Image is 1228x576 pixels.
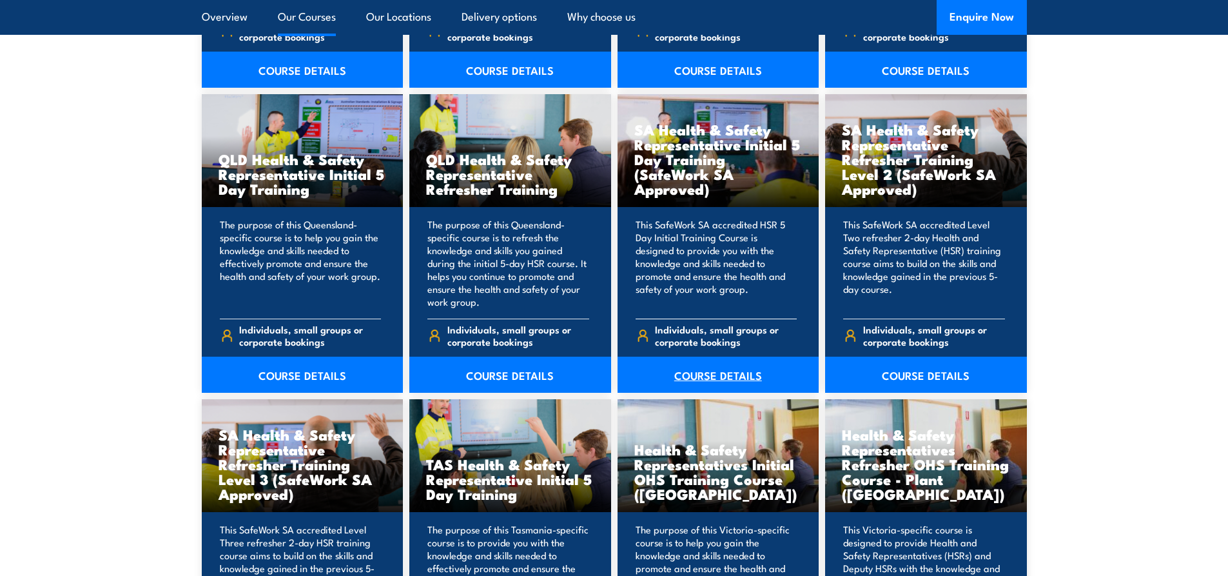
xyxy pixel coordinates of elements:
p: The purpose of this Queensland-specific course is to refresh the knowledge and skills you gained ... [427,218,589,308]
p: The purpose of this Queensland-specific course is to help you gain the knowledge and skills neede... [220,218,382,308]
h3: Health & Safety Representatives Refresher OHS Training Course - Plant ([GEOGRAPHIC_DATA]) [842,427,1010,501]
span: Individuals, small groups or corporate bookings [863,18,1005,43]
h3: SA Health & Safety Representative Initial 5 Day Training (SafeWork SA Approved) [634,122,803,196]
h3: TAS Health & Safety Representative Initial 5 Day Training [426,457,594,501]
a: COURSE DETAILS [202,357,404,393]
p: This SafeWork SA accredited HSR 5 Day Initial Training Course is designed to provide you with the... [636,218,797,308]
h3: QLD Health & Safety Representative Initial 5 Day Training [219,152,387,196]
span: Individuals, small groups or corporate bookings [239,18,381,43]
a: COURSE DETAILS [618,357,819,393]
span: Individuals, small groups or corporate bookings [655,323,797,348]
a: COURSE DETAILS [409,52,611,88]
span: Individuals, small groups or corporate bookings [655,18,797,43]
span: Individuals, small groups or corporate bookings [447,323,589,348]
h3: QLD Health & Safety Representative Refresher Training [426,152,594,196]
span: Individuals, small groups or corporate bookings [239,323,381,348]
a: COURSE DETAILS [825,357,1027,393]
h3: Health & Safety Representatives Initial OHS Training Course ([GEOGRAPHIC_DATA]) [634,442,803,501]
span: Individuals, small groups or corporate bookings [447,18,589,43]
span: Individuals, small groups or corporate bookings [863,323,1005,348]
h3: SA Health & Safety Representative Refresher Training Level 2 (SafeWork SA Approved) [842,122,1010,196]
h3: SA Health & Safety Representative Refresher Training Level 3 (SafeWork SA Approved) [219,427,387,501]
p: This SafeWork SA accredited Level Two refresher 2-day Health and Safety Representative (HSR) trai... [843,218,1005,308]
a: COURSE DETAILS [618,52,819,88]
a: COURSE DETAILS [202,52,404,88]
a: COURSE DETAILS [409,357,611,393]
a: COURSE DETAILS [825,52,1027,88]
